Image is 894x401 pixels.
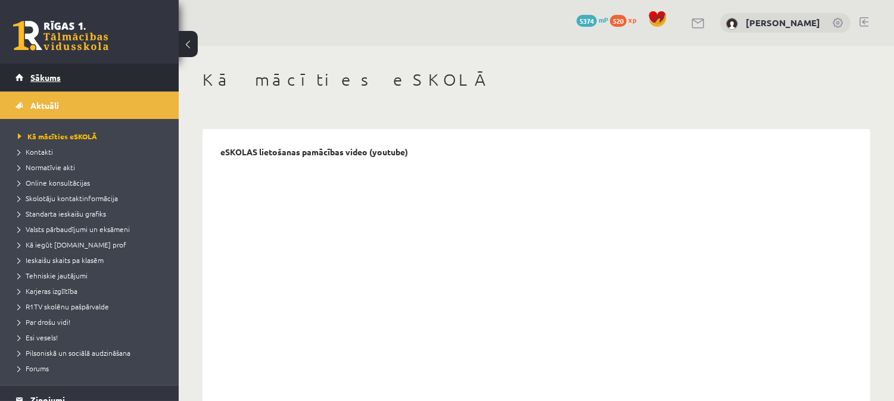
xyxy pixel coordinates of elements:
[18,162,75,172] span: Normatīvie akti
[18,208,167,219] a: Standarta ieskaišu grafiks
[18,131,97,141] span: Kā mācīties eSKOLĀ
[15,92,164,119] a: Aktuāli
[18,270,167,281] a: Tehniskie jautājumi
[610,15,627,27] span: 520
[18,178,90,187] span: Online konsultācijas
[18,317,70,327] span: Par drošu vidi!
[18,364,49,373] span: Forums
[18,224,130,234] span: Valsts pārbaudījumi un eksāmeni
[18,271,88,280] span: Tehniskie jautājumi
[18,286,167,296] a: Karjeras izglītība
[30,100,59,111] span: Aktuāli
[18,177,167,188] a: Online konsultācijas
[18,146,167,157] a: Kontakti
[18,301,167,312] a: R1TV skolēnu pašpārvalde
[18,302,109,311] span: R1TV skolēnu pašpārvalde
[18,255,167,265] a: Ieskaišu skaits pa klasēm
[18,347,167,358] a: Pilsoniskā un sociālā audzināšana
[18,162,167,173] a: Normatīvie akti
[577,15,597,27] span: 5374
[18,193,118,203] span: Skolotāju kontaktinformācija
[13,21,108,51] a: Rīgas 1. Tālmācības vidusskola
[726,18,738,30] img: Vanesa Matjuka
[18,363,167,374] a: Forums
[30,72,61,83] span: Sākums
[577,15,608,24] a: 5374 mP
[18,333,58,342] span: Esi vesels!
[18,193,167,203] a: Skolotāju kontaktinformācija
[220,147,408,157] p: eSKOLAS lietošanas pamācības video (youtube)
[599,15,608,24] span: mP
[18,240,126,249] span: Kā iegūt [DOMAIN_NAME] prof
[610,15,642,24] a: 520 xp
[18,332,167,343] a: Esi vesels!
[18,224,167,234] a: Valsts pārbaudījumi un eksāmeni
[18,255,104,265] span: Ieskaišu skaits pa klasēm
[18,209,106,218] span: Standarta ieskaišu grafiks
[15,64,164,91] a: Sākums
[18,317,167,327] a: Par drošu vidi!
[18,147,53,156] span: Kontakti
[18,131,167,142] a: Kā mācīties eSKOLĀ
[18,239,167,250] a: Kā iegūt [DOMAIN_NAME] prof
[18,286,77,296] span: Karjeras izglītība
[203,70,870,90] h1: Kā mācīties eSKOLĀ
[18,348,130,358] span: Pilsoniskā un sociālā audzināšana
[746,17,820,29] a: [PERSON_NAME]
[628,15,636,24] span: xp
